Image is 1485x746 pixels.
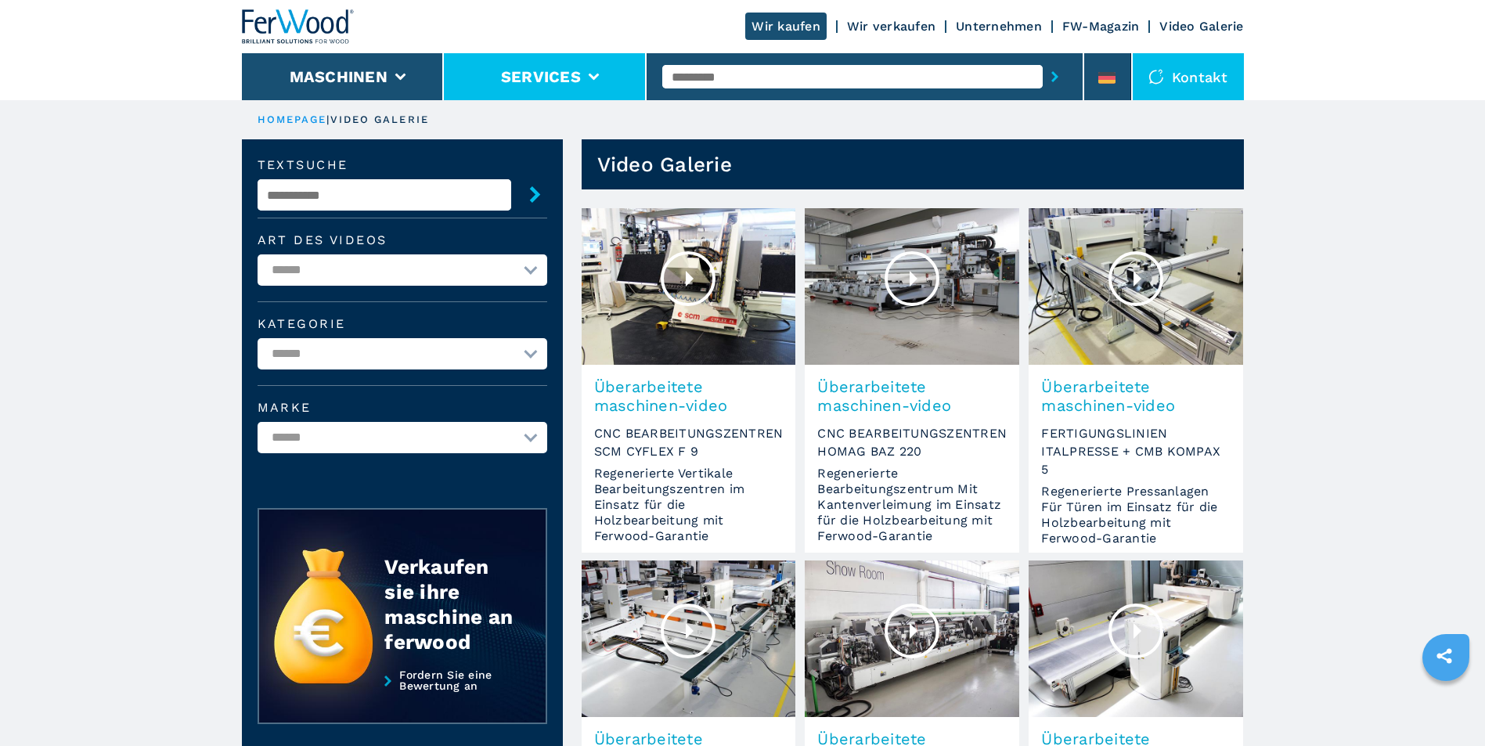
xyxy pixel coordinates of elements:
[817,424,1007,442] span: CNC BEARBEITUNGSZENTREN
[1133,53,1244,100] div: Kontakt
[258,318,547,330] label: Kategorie
[258,402,547,414] label: Marke
[594,466,784,544] span: Regenerierte Vertikale Bearbeitungszentren im Einsatz für die Holzbearbeitung mit Ferwood-Garantie
[501,67,581,86] button: Services
[1041,424,1231,442] span: FERTIGUNGSLINIEN
[330,113,429,127] p: video galerie
[258,159,511,171] label: Textsuche
[817,442,1007,460] span: HOMAG BAZ 220
[597,152,732,177] h1: Video Galerie
[594,442,784,460] span: SCM CYFLEX F 9
[326,114,330,125] span: |
[745,13,827,40] a: Wir kaufen
[290,67,387,86] button: Maschinen
[1148,69,1164,85] img: Kontakt
[582,560,796,717] img: Überarbeitete maschinen-video
[817,466,1007,544] span: Regenerierte Bearbeitungszentrum Mit Kantenverleimung im Einsatz für die Holzbearbeitung mit Ferw...
[1418,676,1473,734] iframe: Chat
[805,208,1019,365] img: Überarbeitete maschinen-video
[258,234,547,247] label: Art des Videos
[594,424,784,442] span: CNC BEARBEITUNGSZENTREN
[1159,19,1243,34] a: Video Galerie
[1425,636,1464,676] a: sharethis
[384,554,514,654] div: Verkaufen sie ihre maschine an ferwood
[1041,377,1231,415] span: Überarbeitete maschinen-video
[594,377,784,415] span: Überarbeitete maschinen-video
[1041,442,1231,478] span: ITALPRESSE + CMB KOMPAX 5
[582,208,796,365] img: Überarbeitete maschinen-video
[805,560,1019,717] img: Überarbeitete maschinen-video
[258,654,547,734] a: Fordern Sie eine Bewertung an
[258,114,327,125] a: HOMEPAGE
[1062,19,1140,34] a: FW-Magazin
[1029,560,1243,717] img: Überarbeitete maschinen-video
[847,19,935,34] a: Wir verkaufen
[242,9,355,44] img: Ferwood
[1041,484,1231,546] span: Regenerierte Pressanlagen Für Türen im Einsatz für die Holzbearbeitung mit Ferwood-Garantie
[1043,59,1067,95] button: submit-button
[817,377,1007,415] span: Überarbeitete maschinen-video
[956,19,1042,34] a: Unternehmen
[1029,208,1243,365] img: Überarbeitete maschinen-video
